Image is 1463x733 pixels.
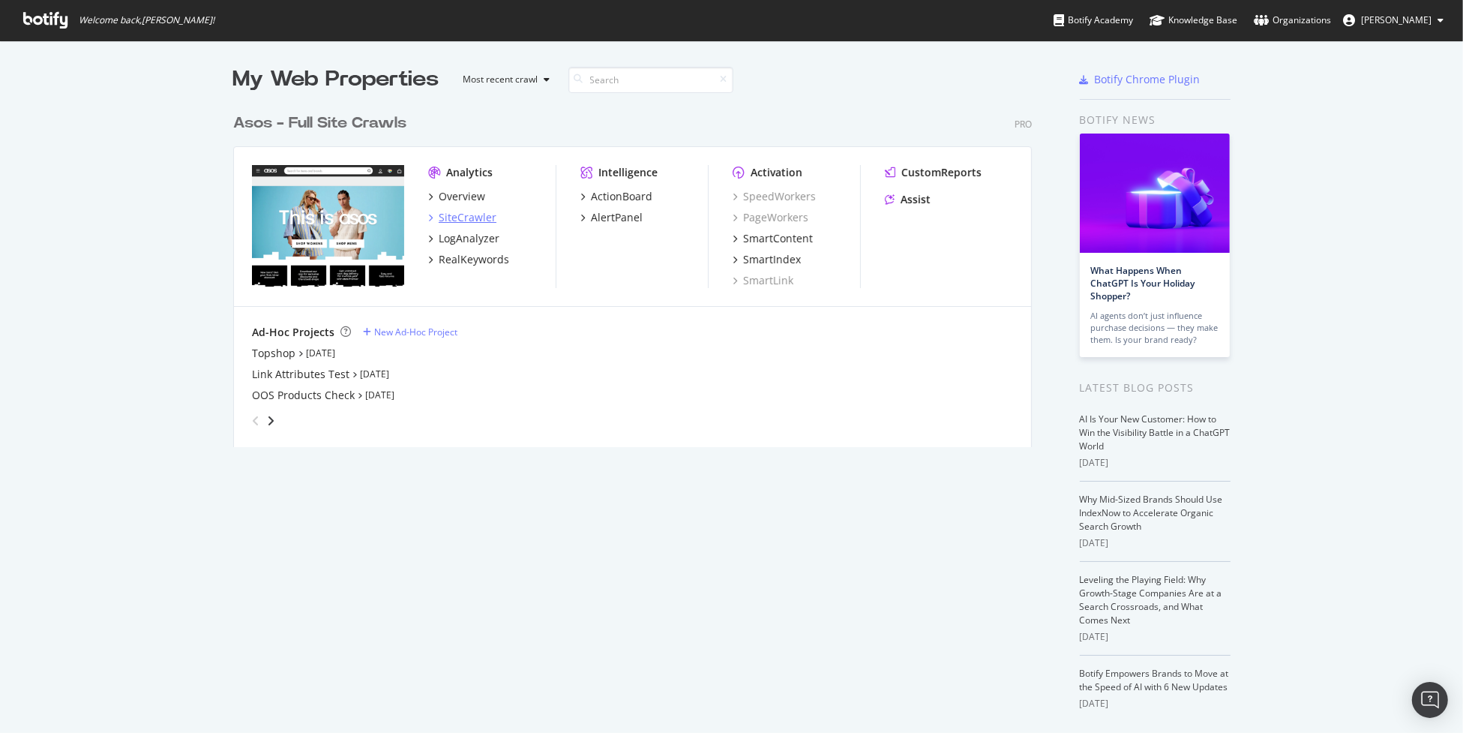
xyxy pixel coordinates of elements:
[233,113,406,134] div: Asos - Full Site Crawls
[1080,134,1230,253] img: What Happens When ChatGPT Is Your Holiday Shopper?
[252,367,349,382] a: Link Attributes Test
[1080,697,1231,710] div: [DATE]
[252,325,334,340] div: Ad-Hoc Projects
[428,189,485,204] a: Overview
[568,67,733,93] input: Search
[1095,72,1201,87] div: Botify Chrome Plugin
[733,273,793,288] a: SmartLink
[743,231,813,246] div: SmartContent
[79,14,214,26] span: Welcome back, [PERSON_NAME] !
[1150,13,1237,28] div: Knowledge Base
[439,252,509,267] div: RealKeywords
[1080,413,1231,452] a: AI Is Your New Customer: How to Win the Visibility Battle in a ChatGPT World
[252,165,404,287] img: www.asos.com
[1361,14,1432,26] span: Richard Lawther
[733,189,816,204] a: SpeedWorkers
[1054,13,1133,28] div: Botify Academy
[1331,8,1456,32] button: [PERSON_NAME]
[428,210,496,225] a: SiteCrawler
[733,231,813,246] a: SmartContent
[1080,536,1231,550] div: [DATE]
[246,409,265,433] div: angle-left
[365,389,394,401] a: [DATE]
[751,165,802,180] div: Activation
[451,68,556,92] button: Most recent crawl
[901,192,931,207] div: Assist
[885,165,982,180] a: CustomReports
[598,165,658,180] div: Intelligence
[885,192,931,207] a: Assist
[733,252,801,267] a: SmartIndex
[252,346,295,361] a: Topshop
[446,165,493,180] div: Analytics
[463,75,538,84] div: Most recent crawl
[1080,667,1229,693] a: Botify Empowers Brands to Move at the Speed of AI with 6 New Updates
[591,189,652,204] div: ActionBoard
[1254,13,1331,28] div: Organizations
[743,252,801,267] div: SmartIndex
[1080,72,1201,87] a: Botify Chrome Plugin
[733,210,808,225] a: PageWorkers
[233,95,1044,447] div: grid
[1091,310,1219,346] div: AI agents don’t just influence purchase decisions — they make them. Is your brand ready?
[1091,264,1195,302] a: What Happens When ChatGPT Is Your Holiday Shopper?
[1080,112,1231,128] div: Botify news
[233,65,439,95] div: My Web Properties
[306,347,335,359] a: [DATE]
[374,326,457,338] div: New Ad-Hoc Project
[1080,380,1231,396] div: Latest Blog Posts
[580,189,652,204] a: ActionBoard
[233,113,412,134] a: Asos - Full Site Crawls
[901,165,982,180] div: CustomReports
[265,413,276,428] div: angle-right
[1080,573,1222,626] a: Leveling the Playing Field: Why Growth-Stage Companies Are at a Search Crossroads, and What Comes...
[428,231,499,246] a: LogAnalyzer
[439,231,499,246] div: LogAnalyzer
[1412,682,1448,718] div: Open Intercom Messenger
[1080,456,1231,470] div: [DATE]
[439,189,485,204] div: Overview
[360,368,389,380] a: [DATE]
[252,388,355,403] a: OOS Products Check
[1015,118,1032,131] div: Pro
[439,210,496,225] div: SiteCrawler
[428,252,509,267] a: RealKeywords
[363,326,457,338] a: New Ad-Hoc Project
[1080,630,1231,644] div: [DATE]
[1080,493,1223,533] a: Why Mid-Sized Brands Should Use IndexNow to Accelerate Organic Search Growth
[591,210,643,225] div: AlertPanel
[580,210,643,225] a: AlertPanel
